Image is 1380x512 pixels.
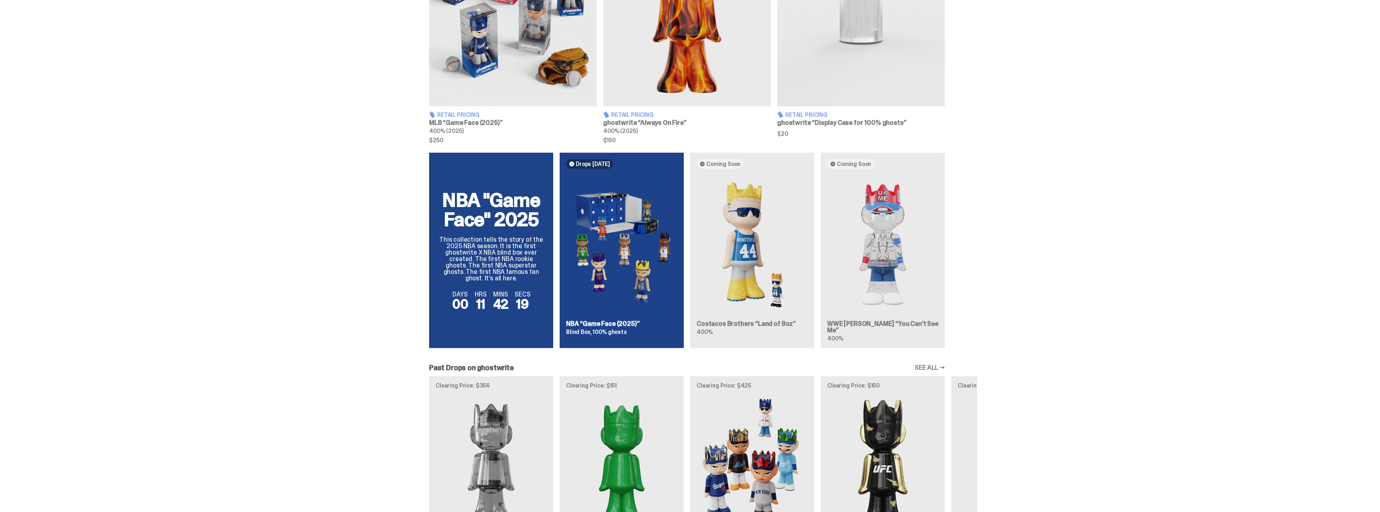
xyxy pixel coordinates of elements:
h2: NBA "Game Face" 2025 [439,191,544,229]
h3: MLB “Game Face (2025)” [429,120,597,126]
span: $250 [429,137,597,143]
span: 42 [493,296,508,313]
span: $150 [603,137,771,143]
a: SEE ALL → [915,365,945,371]
span: Coming Soon [837,161,871,167]
p: This collection tells the story of the 2025 NBA season. It is the first ghostwrite X NBA blind bo... [439,236,544,282]
span: DAYS [452,291,468,298]
span: Drops [DATE] [576,161,610,167]
span: 100% ghosts [593,328,627,336]
span: Retail Pricing [785,112,828,118]
h3: NBA “Game Face (2025)” [566,321,677,327]
p: Clearing Price: $150 [827,383,938,388]
a: Drops [DATE] Game Face (2025) [560,153,684,348]
p: Clearing Price: $100 [958,383,1069,388]
span: 400% [697,328,712,336]
img: You Can't See Me [827,175,938,314]
p: Clearing Price: $151 [566,383,677,388]
span: 400% (2025) [429,127,463,135]
span: 11 [476,296,485,313]
span: Retail Pricing [437,112,479,118]
h3: ghostwrite “Display Case for 100% ghosts” [777,120,945,126]
span: Blind Box, [566,328,592,336]
p: Clearing Price: $425 [697,383,808,388]
h2: Past Drops on ghostwrite [429,364,514,371]
h3: Costacos Brothers “Land of Boz” [697,321,808,327]
span: 400% [827,335,843,342]
span: Coming Soon [706,161,741,167]
p: Clearing Price: $356 [436,383,547,388]
span: 19 [516,296,529,313]
span: Retail Pricing [611,112,654,118]
h3: WWE [PERSON_NAME] “You Can't See Me” [827,321,938,334]
span: $20 [777,131,945,137]
span: MINS [493,291,508,298]
span: 00 [452,296,468,313]
span: SECS [515,291,530,298]
span: HRS [475,291,487,298]
span: 400% (2025) [603,127,637,135]
h3: ghostwrite “Always On Fire” [603,120,771,126]
img: Game Face (2025) [566,175,677,314]
img: Land of Boz [697,175,808,314]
